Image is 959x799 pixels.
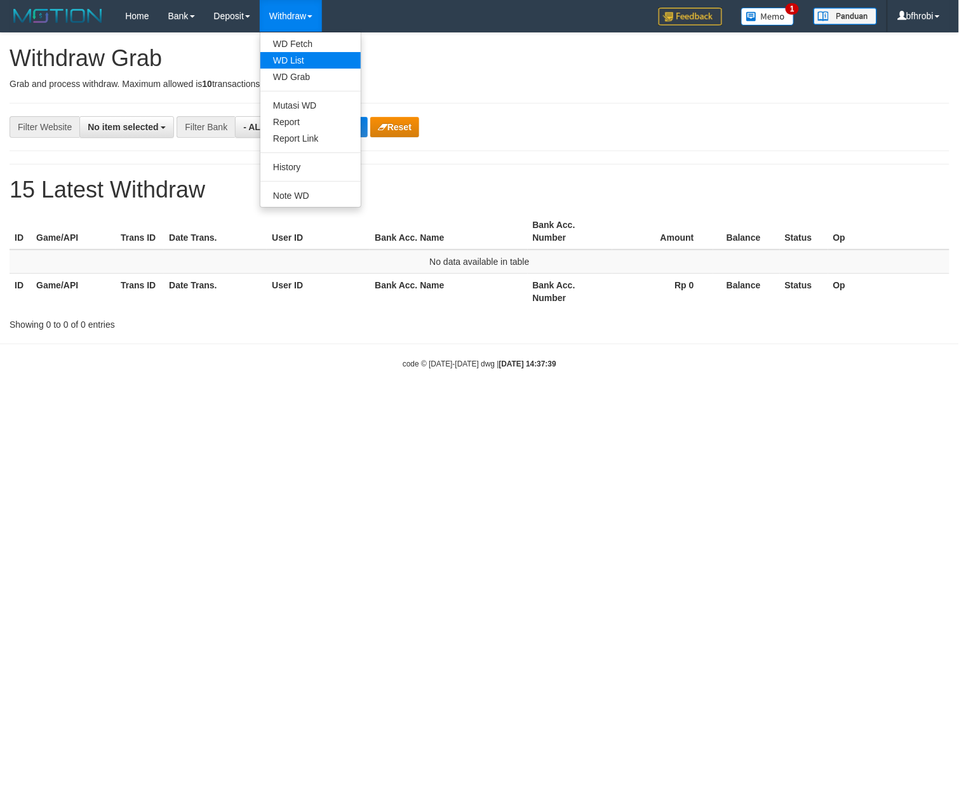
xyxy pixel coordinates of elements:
[370,213,527,250] th: Bank Acc. Name
[10,250,949,274] td: No data available in table
[828,213,949,250] th: Op
[659,8,722,25] img: Feedback.jpg
[10,77,949,90] p: Grab and process withdraw. Maximum allowed is transactions.
[814,8,877,25] img: panduan.png
[10,213,31,250] th: ID
[403,359,556,368] small: code © [DATE]-[DATE] dwg |
[370,273,527,309] th: Bank Acc. Name
[528,273,612,309] th: Bank Acc. Number
[612,213,713,250] th: Amount
[260,52,361,69] a: WD List
[370,117,419,137] button: Reset
[260,159,361,175] a: History
[31,273,116,309] th: Game/API
[499,359,556,368] strong: [DATE] 14:37:39
[260,114,361,130] a: Report
[260,36,361,52] a: WD Fetch
[10,177,949,203] h1: 15 Latest Withdraw
[10,116,79,138] div: Filter Website
[243,122,271,132] span: - ALL -
[780,213,828,250] th: Status
[88,122,158,132] span: No item selected
[260,187,361,204] a: Note WD
[10,273,31,309] th: ID
[79,116,174,138] button: No item selected
[164,213,267,250] th: Date Trans.
[202,79,212,89] strong: 10
[10,46,949,71] h1: Withdraw Grab
[267,213,370,250] th: User ID
[260,69,361,85] a: WD Grab
[786,3,799,15] span: 1
[260,97,361,114] a: Mutasi WD
[235,116,286,138] button: - ALL -
[741,8,795,25] img: Button%20Memo.svg
[780,273,828,309] th: Status
[164,273,267,309] th: Date Trans.
[177,116,235,138] div: Filter Bank
[31,213,116,250] th: Game/API
[116,273,164,309] th: Trans ID
[10,6,106,25] img: MOTION_logo.png
[267,273,370,309] th: User ID
[828,273,949,309] th: Op
[116,213,164,250] th: Trans ID
[260,130,361,147] a: Report Link
[612,273,713,309] th: Rp 0
[528,213,612,250] th: Bank Acc. Number
[713,213,780,250] th: Balance
[713,273,780,309] th: Balance
[10,313,390,331] div: Showing 0 to 0 of 0 entries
